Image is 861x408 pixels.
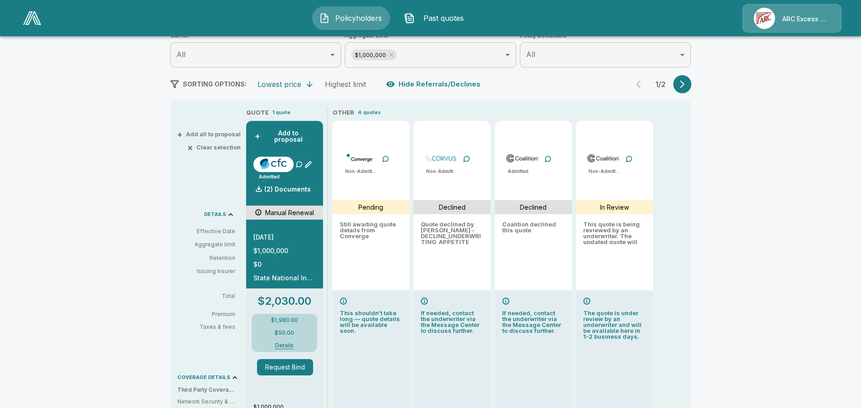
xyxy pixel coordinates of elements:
p: Issuing Insurer [177,267,235,275]
p: Effective Date [177,227,235,235]
p: $50.00 [275,330,294,336]
p: Aggregate limit [177,240,235,249]
span: × [187,144,193,150]
p: Admitted [508,168,528,175]
span: All [176,50,186,59]
span: Policyholders [333,13,383,24]
p: Quote declined by Corvus - DECLINE_UNDERWRITING_APPETITE [421,221,483,244]
button: +Add to proposal [253,128,316,144]
img: corvuscybersurplus [424,151,457,165]
button: Policyholders IconPolicyholders [312,6,390,30]
button: Request Bind [257,359,313,375]
p: (2) Documents [264,186,311,192]
p: 1 / 2 [652,81,670,88]
p: Total [177,293,243,299]
p: Coalition declined this quote [502,221,565,244]
p: COVERAGE DETAILS [177,375,230,380]
span: + [255,133,260,139]
span: + [177,131,182,137]
p: Taxes & fees [177,324,243,330]
p: Premium [177,312,243,317]
button: ×Clear selection [189,144,241,150]
p: $2,030.00 [257,296,311,307]
div: Highest limit [325,80,366,89]
img: AA Logo [23,11,41,25]
span: Past quotes [419,13,468,24]
p: Non-Admitted [426,168,458,175]
span: Request Bind [257,359,319,375]
p: This shouldn’t take long — quote details will be available soon. [340,310,402,334]
img: coalitioncyberadmitted [506,151,539,165]
p: Declined [520,202,547,212]
img: Policyholders Icon [319,13,330,24]
div: Lowest price [257,80,301,89]
p: $0 [253,261,316,268]
button: Past quotes IconPast quotes [397,6,475,30]
img: Agency Icon [754,8,775,29]
img: Past quotes Icon [404,13,415,24]
button: Hide Referrals/Declines [384,76,484,93]
p: The quote is under review by an underwriter and will be available here in 1-2 business days. [583,310,646,340]
div: $1,000,000 [351,49,397,60]
p: In Review [600,202,629,212]
p: OTHER [333,108,354,117]
p: Network Security & Privacy Liability: Third party liability costs [177,398,235,406]
p: Third Party Coverage [177,386,243,394]
img: cfccyberadmitted [257,157,290,170]
a: Agency IconARC Excess & Surplus [742,4,842,33]
p: Pending [358,202,383,212]
span: All [526,50,535,59]
p: [DATE] [253,234,316,240]
p: Admitted [259,173,280,180]
p: Non-Admitted [589,168,620,175]
img: coalitioncyber [587,151,620,165]
p: Still awaiting quote details from Converge [340,221,402,244]
p: If needed, contact the underwriter via the Message Center to discuss further. [421,310,483,334]
p: ARC Excess & Surplus [782,14,830,24]
p: Manual Renewal [265,208,314,217]
p: Retention [177,254,235,262]
p: $1,000,000 [253,248,316,254]
p: This quote is being reviewed by an underwriter. The updated quote will be available here within 1... [583,221,646,244]
span: $1,000,000 [351,50,390,60]
p: quotes [363,109,381,116]
p: 4 [358,109,362,116]
p: State National Insurance Company Inc. [253,275,316,281]
button: +Add all to proposal [179,131,241,137]
span: SORTING OPTIONS: [183,80,247,88]
img: convergecybersurplus [343,151,376,165]
p: DETAILS [204,212,226,217]
p: QUOTE [246,108,269,117]
p: Non-Admitted [345,168,377,175]
p: 1 quote [272,109,290,116]
p: Declined [439,202,466,212]
button: Details [264,343,304,348]
p: If needed, contact the underwriter via the Message Center to discuss further. [502,310,565,334]
p: $1,980.00 [271,317,298,323]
